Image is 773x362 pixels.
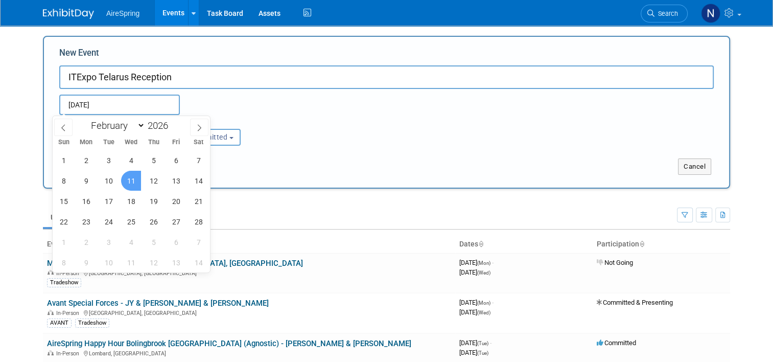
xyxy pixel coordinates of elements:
[47,268,451,277] div: [GEOGRAPHIC_DATA], [GEOGRAPHIC_DATA]
[43,9,94,19] img: ExhibitDay
[53,139,75,146] span: Sun
[56,350,82,357] span: In-Person
[48,270,54,275] img: In-Person Event
[43,208,103,227] a: Upcoming75
[99,212,119,232] span: February 24, 2026
[75,319,109,328] div: Tradeshow
[597,339,636,347] span: Committed
[144,171,163,191] span: February 12, 2026
[678,159,711,175] button: Cancel
[47,278,81,287] div: Tradeshow
[144,212,163,232] span: February 26, 2026
[459,349,488,356] span: [DATE]
[76,253,96,273] span: March 9, 2026
[47,319,72,328] div: AVANT
[166,212,186,232] span: February 27, 2026
[47,339,411,348] a: AireSpring Happy Hour Bolingbrook [GEOGRAPHIC_DATA] (Agnostic) - [PERSON_NAME] & [PERSON_NAME]
[48,310,54,315] img: In-Person Event
[121,212,141,232] span: February 25, 2026
[121,191,141,211] span: February 18, 2026
[121,171,141,191] span: February 11, 2026
[76,212,96,232] span: February 23, 2026
[86,119,145,132] select: Month
[189,253,208,273] span: March 14, 2026
[121,253,141,273] span: March 11, 2026
[171,115,268,128] div: Participation:
[455,236,593,253] th: Dates
[48,350,54,355] img: In-Person Event
[120,139,143,146] span: Wed
[188,139,210,146] span: Sat
[477,260,490,266] span: (Mon)
[597,299,673,306] span: Committed & Presenting
[459,268,490,276] span: [DATE]
[459,339,491,347] span: [DATE]
[477,350,488,356] span: (Tue)
[43,236,455,253] th: Event
[492,259,494,266] span: -
[54,212,74,232] span: February 22, 2026
[654,10,678,17] span: Search
[477,341,488,346] span: (Tue)
[121,232,141,252] span: March 4, 2026
[459,308,490,316] span: [DATE]
[166,191,186,211] span: February 20, 2026
[47,299,269,308] a: Avant Special Forces - JY & [PERSON_NAME] & [PERSON_NAME]
[56,270,82,277] span: In-Person
[144,191,163,211] span: February 19, 2026
[98,139,120,146] span: Tue
[459,299,494,306] span: [DATE]
[99,232,119,252] span: March 3, 2026
[145,120,176,131] input: Year
[54,191,74,211] span: February 15, 2026
[106,9,139,17] span: AireSpring
[701,4,720,23] img: Natalie Pyron
[492,299,494,306] span: -
[166,171,186,191] span: February 13, 2026
[47,308,451,316] div: [GEOGRAPHIC_DATA], [GEOGRAPHIC_DATA]
[99,150,119,170] span: February 3, 2026
[459,259,494,266] span: [DATE]
[56,310,82,316] span: In-Person
[189,232,208,252] span: March 7, 2026
[165,139,188,146] span: Fri
[144,253,163,273] span: March 12, 2026
[76,232,96,252] span: March 2, 2026
[59,115,156,128] div: Attendance / Format:
[47,259,303,268] a: MSP Summit/Channel Futures [GEOGRAPHIC_DATA], [GEOGRAPHIC_DATA]
[59,65,714,89] input: Name of Trade Show / Conference
[144,150,163,170] span: February 5, 2026
[166,232,186,252] span: March 6, 2026
[641,5,688,22] a: Search
[59,95,180,115] input: Start Date - End Date
[76,191,96,211] span: February 16, 2026
[54,171,74,191] span: February 8, 2026
[121,150,141,170] span: February 4, 2026
[76,171,96,191] span: February 9, 2026
[477,310,490,315] span: (Wed)
[54,253,74,273] span: March 8, 2026
[54,150,74,170] span: February 1, 2026
[99,171,119,191] span: February 10, 2026
[189,191,208,211] span: February 21, 2026
[593,236,730,253] th: Participation
[166,253,186,273] span: March 13, 2026
[189,171,208,191] span: February 14, 2026
[477,270,490,276] span: (Wed)
[47,349,451,357] div: Lombard, [GEOGRAPHIC_DATA]
[166,150,186,170] span: February 6, 2026
[99,253,119,273] span: March 10, 2026
[478,240,483,248] a: Sort by Start Date
[597,259,633,266] span: Not Going
[189,150,208,170] span: February 7, 2026
[54,232,74,252] span: March 1, 2026
[490,339,491,347] span: -
[477,300,490,306] span: (Mon)
[144,232,163,252] span: March 5, 2026
[99,191,119,211] span: February 17, 2026
[189,212,208,232] span: February 28, 2026
[639,240,644,248] a: Sort by Participation Type
[143,139,165,146] span: Thu
[59,47,99,63] label: New Event
[75,139,98,146] span: Mon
